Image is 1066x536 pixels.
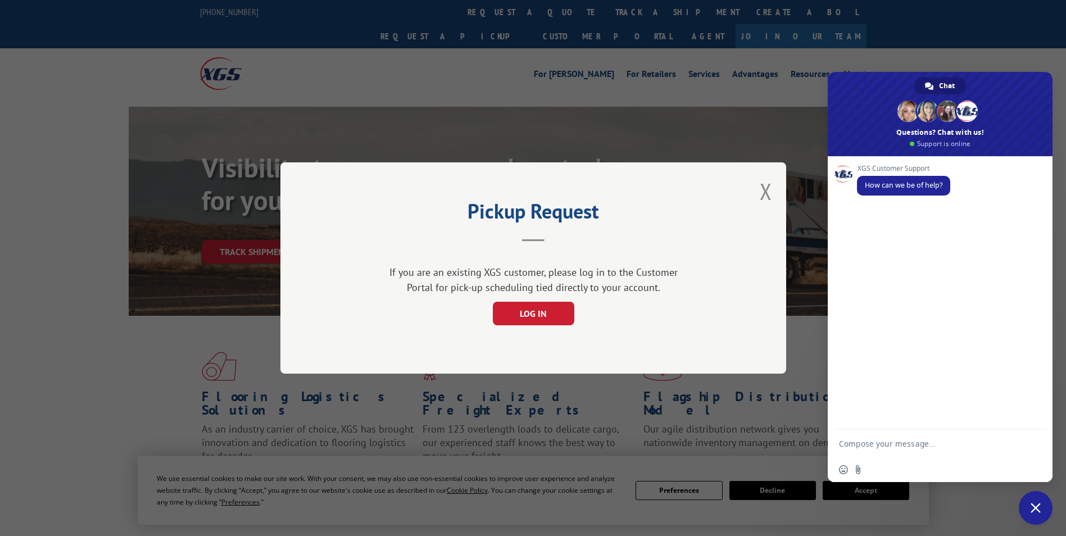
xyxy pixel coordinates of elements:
span: Send a file [854,465,863,474]
div: If you are an existing XGS customer, please log in to the Customer Portal for pick-up scheduling ... [384,265,682,295]
textarea: Compose your message... [839,429,1019,457]
a: LOG IN [492,309,574,319]
span: How can we be of help? [865,180,942,190]
span: Insert an emoji [839,465,848,474]
span: Chat [939,78,955,94]
h2: Pickup Request [337,203,730,225]
span: XGS Customer Support [857,165,950,172]
a: Close chat [1019,491,1053,525]
button: Close modal [760,176,772,206]
button: LOG IN [492,302,574,325]
a: Chat [915,78,966,94]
